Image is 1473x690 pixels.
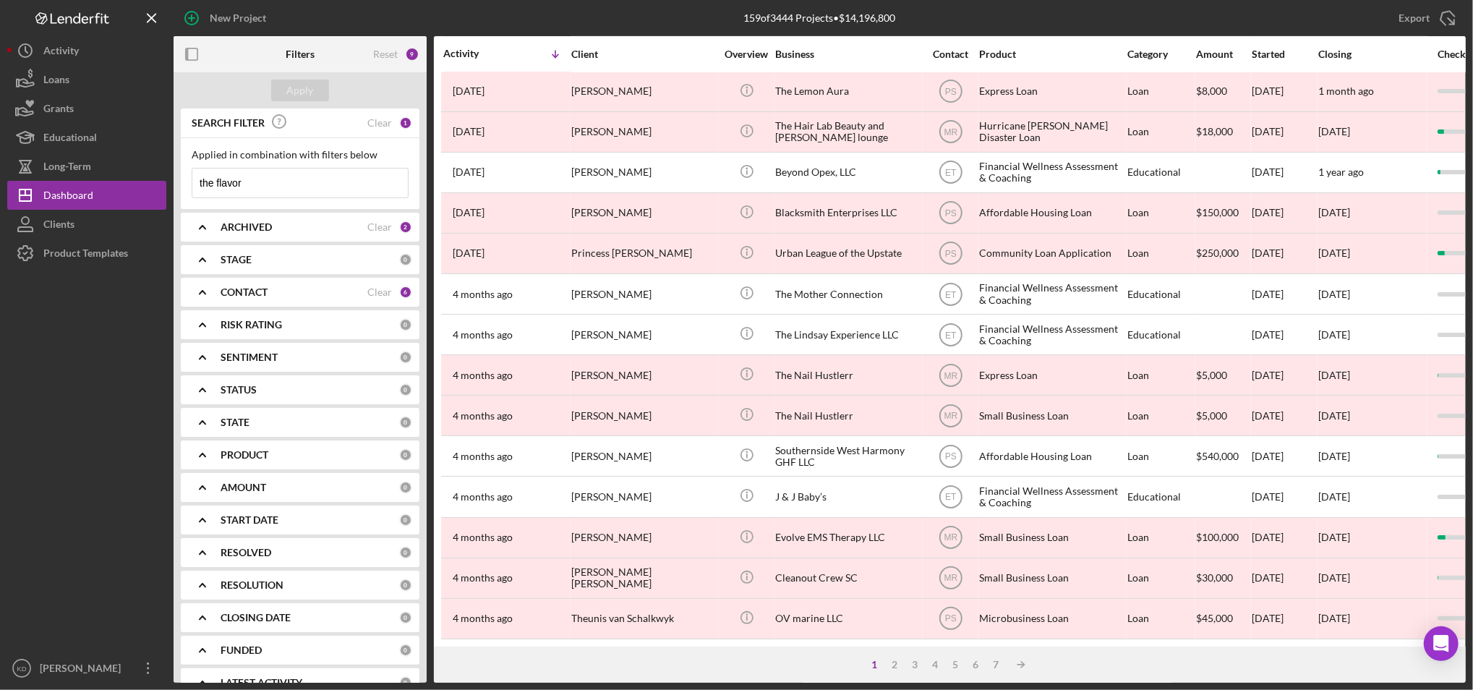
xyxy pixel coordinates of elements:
div: [DATE] [1252,600,1317,638]
time: [DATE] [1318,450,1350,462]
b: AMOUNT [221,482,266,493]
div: Loan [1127,234,1195,273]
div: Amount [1196,48,1250,60]
time: 2025-05-06 14:59 [453,370,513,381]
div: 0 [399,546,412,559]
div: OV marine LLC [775,600,920,638]
time: [DATE] [1318,571,1350,584]
time: 2025-04-29 23:34 [453,532,513,543]
div: $100,000 [1196,519,1250,557]
div: $5,000 [1196,396,1250,435]
div: The Lindsay Experience LLC [775,315,920,354]
div: 0 [399,514,412,527]
div: [PERSON_NAME] [571,72,716,111]
div: $30,000 [1196,559,1250,597]
time: 1 month ago [1318,85,1374,97]
div: Overview [720,48,774,60]
time: 1 year ago [1318,166,1364,178]
div: 0 [399,644,412,657]
b: STATUS [221,384,257,396]
time: 2025-05-05 18:59 [453,451,513,462]
a: Long-Term [7,152,166,181]
div: Loans [43,65,69,98]
div: Community Loan Application [979,234,1124,273]
div: Small Business Loan [979,396,1124,435]
div: Educational [1127,275,1195,313]
div: 0 [399,448,412,461]
button: New Project [174,4,281,33]
div: The Hair Lab Beauty and [PERSON_NAME] lounge [775,113,920,151]
b: STAGE [221,254,252,265]
text: PS [944,87,956,97]
button: Grants [7,94,166,123]
div: Started [1252,48,1317,60]
div: Activity [443,48,507,59]
b: PRODUCT [221,449,268,461]
b: ARCHIVED [221,221,272,233]
time: 2025-05-27 19:18 [453,166,484,178]
div: [PERSON_NAME] [36,654,130,686]
div: [DATE] [1252,396,1317,435]
text: MR [944,127,957,137]
div: Blacksmith Enterprises LLC [775,194,920,232]
div: Educational [43,123,97,156]
div: Affordable Housing Loan [979,194,1124,232]
b: LATEST ACTIVITY [221,677,302,689]
div: 159 of 3444 Projects • $14,196,800 [744,12,896,24]
time: [DATE] [1318,409,1350,422]
div: Category [1127,48,1195,60]
a: Activity [7,36,166,65]
time: [DATE] [1318,369,1350,381]
div: Loan [1127,519,1195,557]
div: 7 [986,659,1007,670]
div: $45,000 [1196,600,1250,638]
b: START DATE [221,514,278,526]
div: Loan [1127,194,1195,232]
div: Export [1399,4,1430,33]
div: Closing [1318,48,1427,60]
a: Product Templates [7,239,166,268]
div: Microbusiness Loan [979,600,1124,638]
div: [PERSON_NAME] [571,356,716,394]
div: Affordable Housing Loan [979,437,1124,475]
text: MR [944,370,957,380]
div: Express Loan [979,356,1124,394]
div: 6 [966,659,986,670]
button: Clients [7,210,166,239]
div: Educational [1127,315,1195,354]
time: 2025-04-22 14:41 [453,613,513,624]
button: Loans [7,65,166,94]
time: 2025-05-12 21:11 [453,289,513,300]
div: J & J Baby’s [775,477,920,516]
time: [DATE] [1318,612,1350,624]
div: 0 [399,676,412,689]
div: Loan [1127,396,1195,435]
time: 2025-05-01 07:04 [453,491,513,503]
div: 2 [399,221,412,234]
div: Reset [373,48,398,60]
div: Contact [923,48,978,60]
button: KD[PERSON_NAME] [7,654,166,683]
div: [DATE] [1252,559,1317,597]
b: Filters [286,48,315,60]
time: [DATE] [1318,490,1350,503]
time: 2025-05-19 15:58 [453,247,484,259]
time: 2025-05-08 02:07 [453,329,513,341]
time: 2025-05-22 21:07 [453,207,484,218]
div: 0 [399,253,412,266]
div: Applied in combination with filters below [192,149,409,161]
b: CONTACT [221,286,268,298]
time: 2025-05-05 22:13 [453,410,513,422]
div: [DATE] [1252,234,1317,273]
text: MR [944,411,957,421]
div: [PERSON_NAME] [571,396,716,435]
div: Activity [43,36,79,69]
div: Clear [367,286,392,298]
div: 0 [399,481,412,494]
div: The Nail Hustlerr [775,396,920,435]
text: ET [945,168,957,178]
div: Loan [1127,113,1195,151]
text: ET [945,330,957,340]
div: 0 [399,383,412,396]
b: SEARCH FILTER [192,117,265,129]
